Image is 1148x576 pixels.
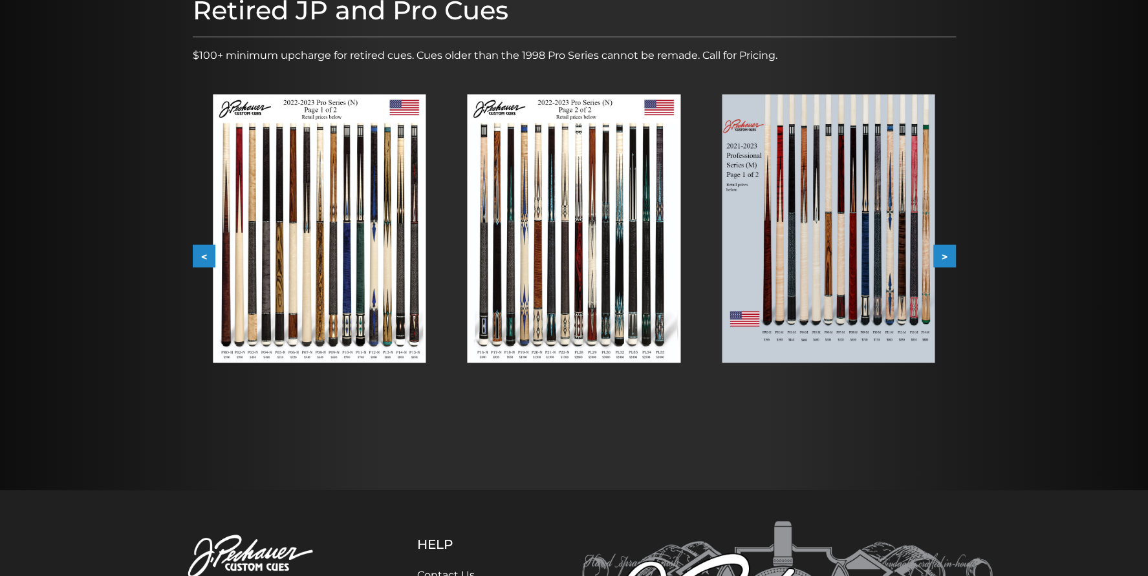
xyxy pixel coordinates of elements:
[417,537,517,552] h5: Help
[193,245,215,268] button: <
[933,245,956,268] button: >
[193,48,956,63] p: $100+ minimum upcharge for retired cues. Cues older than the 1998 Pro Series cannot be remade. Ca...
[193,245,956,268] div: Carousel Navigation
